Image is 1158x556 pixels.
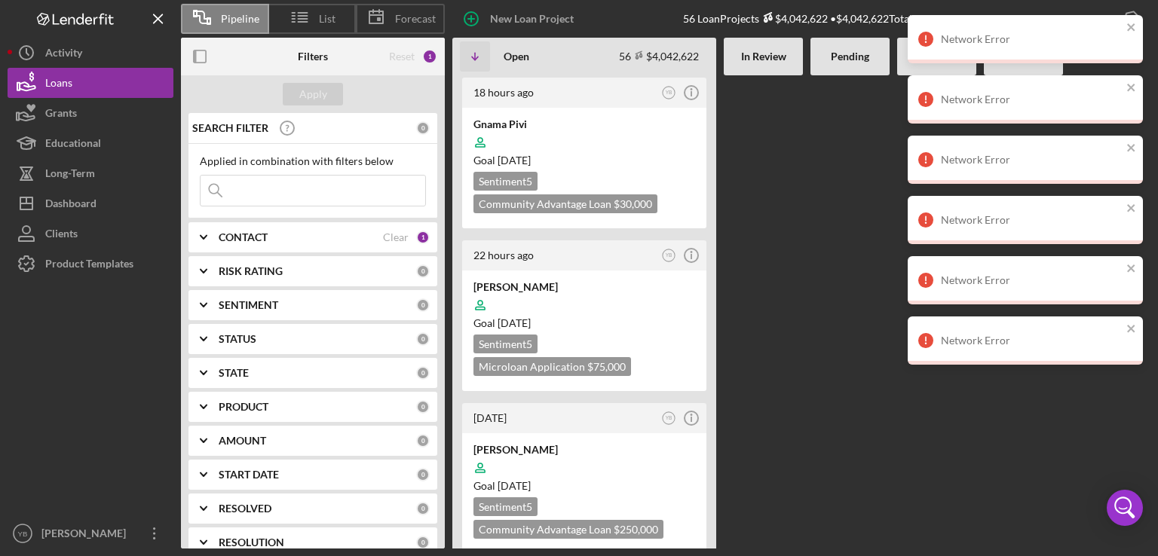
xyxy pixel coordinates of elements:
time: 2025-10-10 01:49 [473,86,534,99]
div: Network Error [941,274,1122,286]
div: Product Templates [45,249,133,283]
span: Goal [473,479,531,492]
b: RESOLVED [219,503,271,515]
button: close [1126,262,1137,276]
div: [PERSON_NAME] [38,518,136,552]
div: $4,042,622 [759,12,828,25]
div: Sentiment 5 [473,172,538,191]
div: Network Error [941,214,1122,226]
div: Export [1080,4,1113,34]
text: YB [666,252,672,258]
button: Loans [8,68,173,98]
button: YB [659,83,679,103]
button: New Loan Project [452,4,589,34]
div: New Loan Project [490,4,574,34]
b: SENTIMENT [219,299,278,311]
text: YB [666,415,672,420]
div: Loans [45,68,72,102]
div: Reset [389,50,415,63]
div: Sentiment 5 [473,335,538,353]
button: Grants [8,98,173,128]
b: Pending [831,50,869,63]
b: Filters [298,50,328,63]
div: Long-Term [45,158,95,192]
span: Goal [473,154,531,166]
button: Export [1065,4,1150,34]
div: Grants [45,98,77,132]
span: Goal [473,316,531,329]
b: RESOLUTION [219,536,284,548]
button: close [1126,81,1137,96]
time: 12/18/2025 [498,479,531,492]
div: Community Advantage Loan [473,520,663,539]
div: Sentiment 5 [473,497,538,516]
b: PRODUCT [219,401,268,413]
time: 2025-10-09 18:43 [473,411,507,424]
button: Educational [8,128,173,158]
div: 0 [416,502,430,515]
button: YB[PERSON_NAME] [8,518,173,548]
time: 2025-10-09 21:59 [473,249,534,261]
div: Community Advantage Loan [473,194,657,213]
button: close [1126,142,1137,156]
span: List [319,13,335,25]
div: 56 Loan Projects • $4,042,622 Total [683,12,912,25]
b: In Review [741,50,786,63]
time: 12/19/2025 [498,154,531,166]
button: Activity [8,38,173,68]
div: 0 [416,121,430,135]
div: Network Error [941,33,1122,45]
button: YB [659,408,679,429]
div: 0 [416,366,430,380]
b: SEARCH FILTER [192,122,268,134]
button: YB [659,246,679,266]
button: Product Templates [8,249,173,279]
button: close [1126,322,1137,337]
div: 0 [416,536,430,549]
button: Dashboard [8,188,173,218]
a: 22 hours agoYB[PERSON_NAME]Goal [DATE]Sentiment5Microloan Application $75,000 [460,238,709,393]
a: Clients [8,218,173,249]
b: Open [504,50,529,63]
div: 0 [416,400,430,414]
div: Clear [383,231,409,243]
a: 18 hours agoYBGnama PiviGoal [DATE]Sentiment5Community Advantage Loan $30,000 [460,75,709,231]
b: STATE [219,367,249,379]
div: Network Error [941,154,1122,166]
div: [PERSON_NAME] [473,442,695,457]
time: 11/23/2025 [498,316,531,329]
div: 0 [416,434,430,448]
div: [PERSON_NAME] [473,280,695,295]
button: Apply [283,83,343,105]
button: close [1126,202,1137,216]
span: Pipeline [221,13,259,25]
div: 0 [416,468,430,481]
div: 1 [416,231,430,244]
div: 0 [416,332,430,346]
b: RISK RATING [219,265,283,277]
div: Applied in combination with filters below [200,155,426,167]
span: $30,000 [614,197,652,210]
div: Open Intercom Messenger [1107,490,1143,526]
div: Activity [45,38,82,72]
div: Educational [45,128,101,162]
span: $250,000 [614,523,658,536]
text: YB [666,90,672,95]
div: 0 [416,298,430,312]
text: YB [18,530,28,538]
div: Clients [45,218,78,252]
div: 1 [422,49,437,64]
div: Apply [299,83,327,105]
a: [DATE]YB[PERSON_NAME]Goal [DATE]Sentiment5Community Advantage Loan $250,000 [460,401,709,556]
button: Long-Term [8,158,173,188]
div: Dashboard [45,188,96,222]
b: STATUS [219,333,256,345]
div: Microloan Application [473,357,631,376]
